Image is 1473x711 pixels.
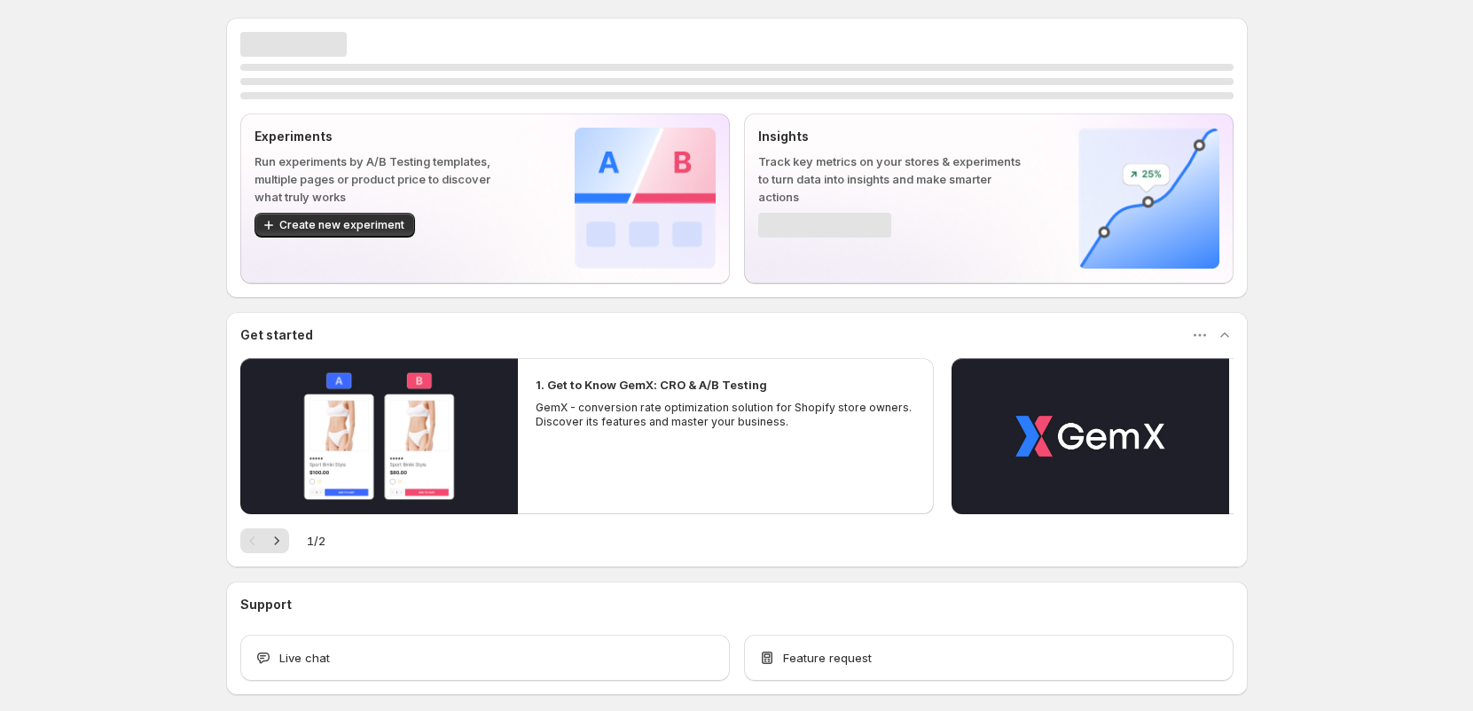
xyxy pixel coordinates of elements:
img: Insights [1078,128,1219,269]
span: Feature request [783,649,872,667]
img: Experiments [575,128,716,269]
p: Insights [758,128,1022,145]
p: Experiments [255,128,518,145]
button: Next [264,528,289,553]
nav: Pagination [240,528,289,553]
button: Play video [952,358,1229,514]
button: Play video [240,358,518,514]
h3: Support [240,596,292,613]
p: Track key metrics on your stores & experiments to turn data into insights and make smarter actions [758,152,1022,206]
span: Create new experiment [279,218,404,232]
button: Create new experiment [255,213,415,238]
h3: Get started [240,326,313,344]
span: 1 / 2 [307,532,325,550]
p: GemX - conversion rate optimization solution for Shopify store owners. Discover its features and ... [536,401,917,429]
p: Run experiments by A/B Testing templates, multiple pages or product price to discover what truly ... [255,152,518,206]
h2: 1. Get to Know GemX: CRO & A/B Testing [536,376,767,394]
span: Live chat [279,649,330,667]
